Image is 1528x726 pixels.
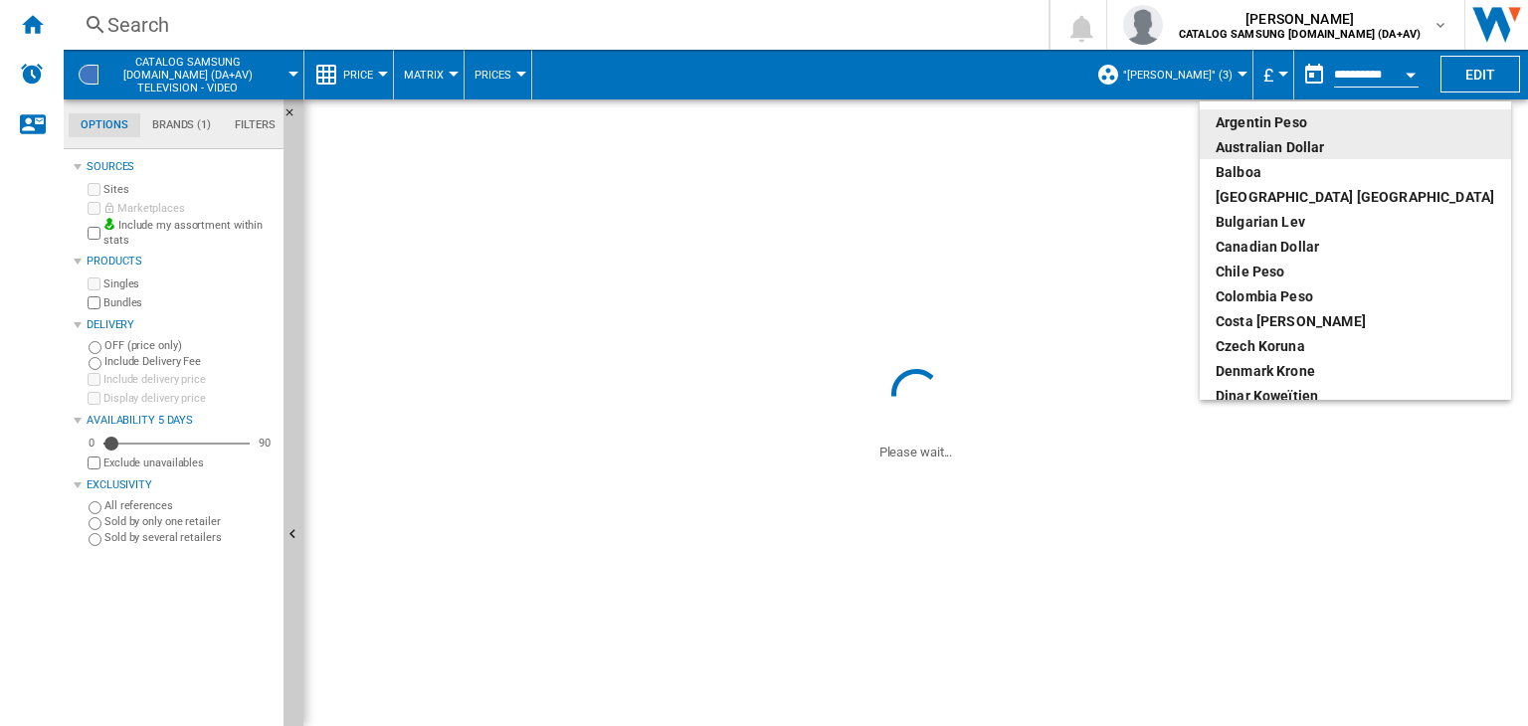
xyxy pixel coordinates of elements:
div: Bulgarian lev [1216,212,1495,232]
div: dinar koweïtien [1216,386,1495,406]
div: Canadian Dollar [1216,237,1495,257]
div: Argentin Peso [1216,112,1495,132]
div: Denmark Krone [1216,361,1495,381]
div: Czech Koruna [1216,336,1495,356]
div: balboa [1216,162,1495,182]
div: Australian Dollar [1216,137,1495,157]
div: Chile Peso [1216,262,1495,281]
div: Costa [PERSON_NAME] [1216,311,1495,331]
div: [GEOGRAPHIC_DATA] [GEOGRAPHIC_DATA] [1216,187,1495,207]
div: Colombia Peso [1216,286,1495,306]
